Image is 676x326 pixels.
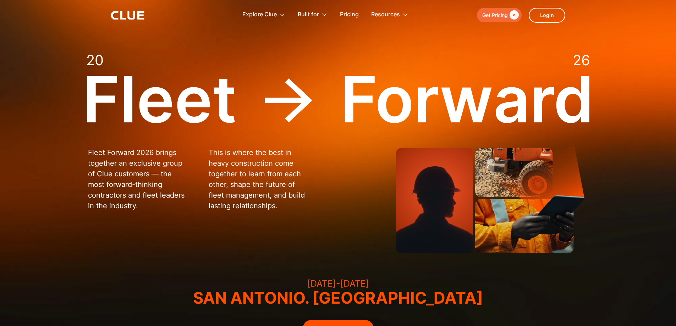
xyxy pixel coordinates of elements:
div: Resources [371,4,400,26]
div: Explore Clue [242,4,285,26]
p: Fleet Forward 2026 brings together an exclusive group of Clue customers — the most forward-thinki... [88,147,187,211]
div: Built for [298,4,328,26]
div: Get Pricing [482,11,508,20]
div: 20 [86,53,104,67]
a: Login [529,8,565,23]
div: Resources [371,4,408,26]
a: Pricing [340,4,359,26]
div: Explore Clue [242,4,277,26]
div: Forward [340,67,594,131]
div:  [508,11,519,20]
h3: SAN ANTONIO. [GEOGRAPHIC_DATA] [193,290,483,306]
div: Built for [298,4,319,26]
p: This is where the best in heavy construction come together to learn from each other, shape the fu... [209,147,308,211]
h3: [DATE]-[DATE] [193,279,483,288]
div: 26 [573,53,590,67]
div: Fleet [83,67,237,131]
a: Get Pricing [477,8,522,22]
